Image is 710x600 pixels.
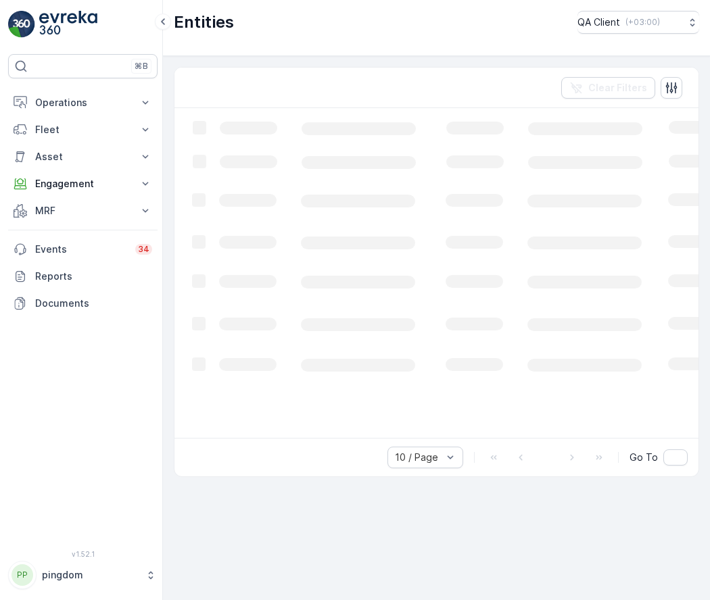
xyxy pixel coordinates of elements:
[8,89,158,116] button: Operations
[35,150,131,164] p: Asset
[630,451,658,464] span: Go To
[174,11,234,33] p: Entities
[625,17,660,28] p: ( +03:00 )
[35,243,127,256] p: Events
[8,290,158,317] a: Documents
[42,568,139,582] p: pingdom
[8,236,158,263] a: Events34
[8,170,158,197] button: Engagement
[35,123,131,136] p: Fleet
[8,550,158,558] span: v 1.52.1
[577,16,620,29] p: QA Client
[35,96,131,109] p: Operations
[561,77,655,99] button: Clear Filters
[35,177,131,191] p: Engagement
[11,564,33,586] div: PP
[8,263,158,290] a: Reports
[577,11,699,34] button: QA Client(+03:00)
[8,11,35,38] img: logo
[588,81,647,95] p: Clear Filters
[39,11,97,38] img: logo_light-DOdMpM7g.png
[8,116,158,143] button: Fleet
[35,297,152,310] p: Documents
[8,561,158,589] button: PPpingdom
[35,270,152,283] p: Reports
[8,143,158,170] button: Asset
[8,197,158,224] button: MRF
[35,204,131,218] p: MRF
[135,61,148,72] p: ⌘B
[138,244,149,255] p: 34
